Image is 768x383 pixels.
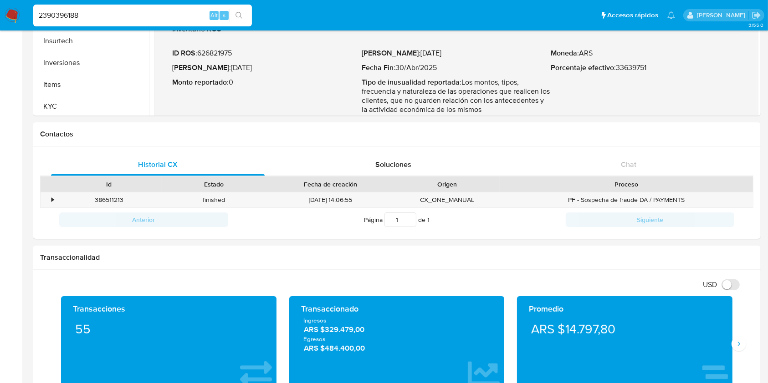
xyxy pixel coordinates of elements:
span: 3.155.0 [748,21,763,29]
h1: Transaccionalidad [40,253,753,262]
button: Insurtech [35,30,149,52]
div: finished [162,192,267,207]
span: Soluciones [375,159,411,170]
span: s [223,11,225,20]
span: Página de [364,212,430,227]
h1: Contactos [40,130,753,139]
a: Salir [752,10,761,20]
button: Siguiente [566,212,735,227]
span: 1 [427,215,430,224]
span: Accesos rápidos [607,10,658,20]
div: • [51,196,54,204]
div: Origen [401,180,493,189]
div: [DATE] 14:06:55 [266,192,394,207]
div: 386511213 [56,192,162,207]
a: Notificaciones [667,11,675,19]
div: Proceso [506,180,747,189]
p: eliana.eguerrero@mercadolibre.com [697,11,748,20]
span: Alt [210,11,218,20]
div: CX_ONE_MANUAL [394,192,500,207]
div: Id [63,180,155,189]
button: Anterior [59,212,228,227]
input: Buscar usuario o caso... [33,10,252,21]
button: Inversiones [35,52,149,74]
span: Historial CX [138,159,178,170]
div: Fecha de creación [273,180,388,189]
button: search-icon [230,9,248,22]
div: PF - Sospecha de fraude DA / PAYMENTS [500,192,753,207]
span: Chat [621,159,636,170]
button: KYC [35,96,149,117]
div: Estado [168,180,261,189]
button: Items [35,74,149,96]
